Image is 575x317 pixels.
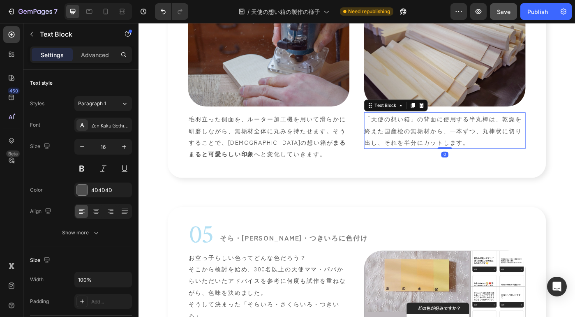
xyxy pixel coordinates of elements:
div: Show more [62,229,100,237]
strong: まるまると可愛らしい印象 [57,130,235,153]
div: Align [30,206,53,217]
div: Padding [30,298,49,305]
input: Auto [75,272,132,287]
p: Advanced [81,51,109,59]
div: Size [30,255,52,266]
iframe: Design area [139,23,575,317]
p: 毛羽立った側面を、ルーター加工機を用いて滑らかに研磨しながら、無垢材全体に丸みを持たせます。そうすることで、[DEMOGRAPHIC_DATA]の想い箱が へと変化していきます。 [57,102,238,154]
button: Paragraph 1 [74,96,132,111]
p: Text Block [40,29,110,39]
p: Settings [41,51,64,59]
div: Text Block [265,89,293,97]
div: Add... [91,298,130,305]
span: Paragraph 1 [78,100,106,107]
div: Width [30,276,44,283]
span: Save [497,8,510,15]
div: Open Intercom Messenger [547,277,567,296]
span: / [247,7,249,16]
div: 4D4D4D [91,187,130,194]
button: Publish [520,3,555,20]
div: Font [30,121,40,129]
div: Size [30,141,52,152]
button: Save [490,3,517,20]
p: 「天使の想い箱」の背面に使用する半丸棒は、乾燥を終えた国産桧の無垢材から、一本ずつ、丸棒状に切り出し、それを半分にカットします。 [256,102,436,141]
div: Styles [30,100,44,107]
h2: 05 [56,208,85,254]
h2: そら・[PERSON_NAME]・つきいろに色付け [91,234,260,250]
button: 7 [3,3,61,20]
div: 450 [8,88,20,94]
div: Beta [6,150,20,157]
div: Undo/Redo [155,3,188,20]
button: Show more [30,225,132,240]
div: 0 [342,145,350,152]
span: Need republishing [348,8,390,15]
p: 7 [54,7,58,16]
span: 天使の想い箱の製作の様子 [251,7,320,16]
div: Color [30,186,43,194]
div: Text style [30,79,53,87]
div: Publish [527,7,548,16]
p: お空っ子らしい色ってどんな色だろう？ そこから検討を始め、300名以上の天使ママ・パパからいただいたアドバイスを参考に何度も試作を重ねながら、色味を決めました。 [57,258,238,310]
div: Zen Kaku Gothic New [91,122,130,129]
